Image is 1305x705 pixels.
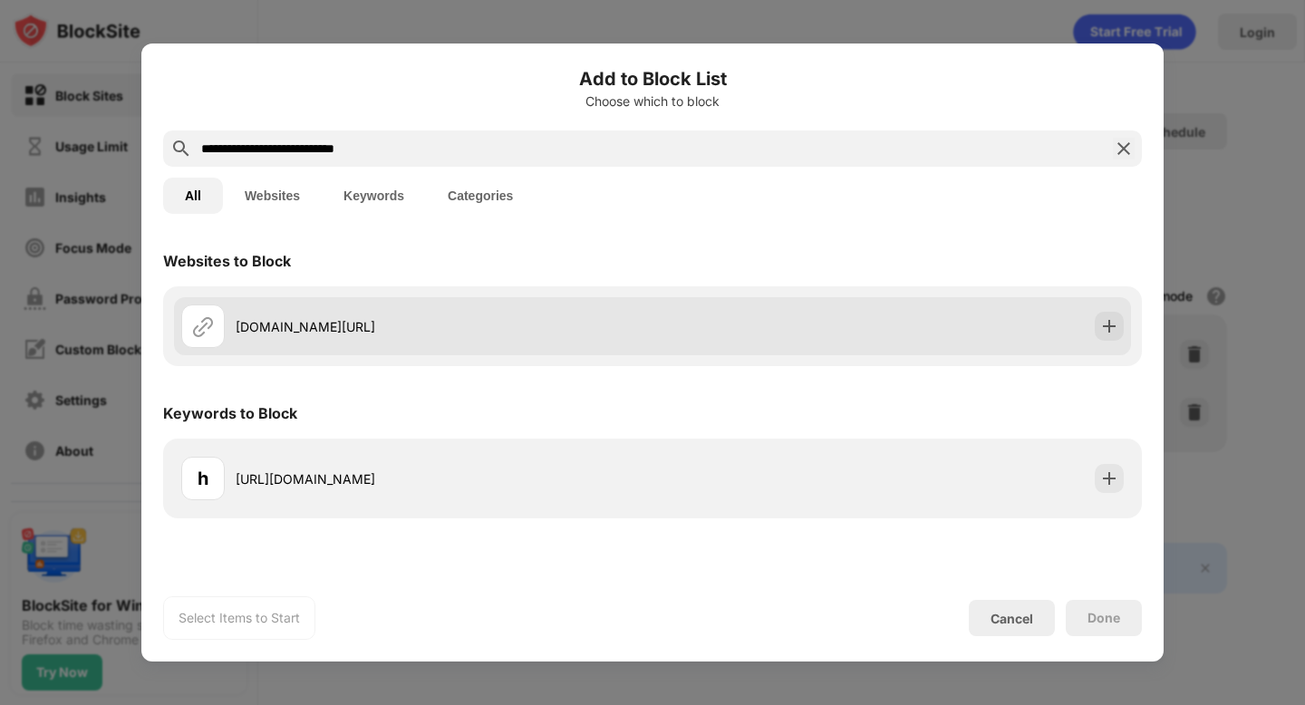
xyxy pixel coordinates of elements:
div: Done [1087,611,1120,625]
div: Cancel [991,611,1033,626]
button: Websites [223,178,322,214]
div: h [198,465,208,492]
div: [URL][DOMAIN_NAME] [236,469,652,488]
img: url.svg [192,315,214,337]
button: Keywords [322,178,426,214]
button: Categories [426,178,535,214]
img: search-close [1113,138,1135,159]
div: Choose which to block [163,94,1142,109]
div: [DOMAIN_NAME][URL] [236,317,652,336]
button: All [163,178,223,214]
h6: Add to Block List [163,65,1142,92]
img: search.svg [170,138,192,159]
div: Keywords to Block [163,404,297,422]
div: Websites to Block [163,252,291,270]
div: Select Items to Start [179,609,300,627]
